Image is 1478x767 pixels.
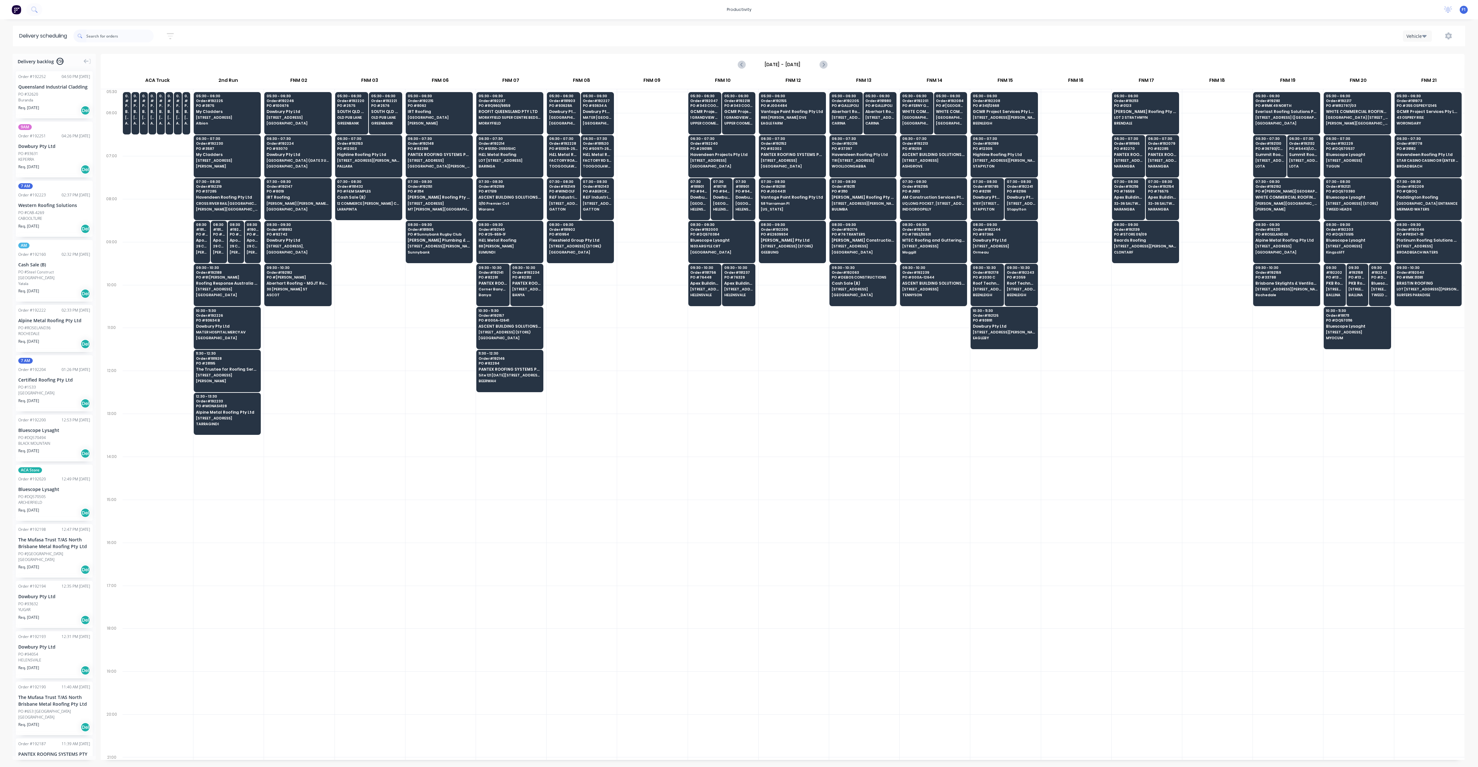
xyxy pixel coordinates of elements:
span: [PERSON_NAME] Roofing Pty Ltd [1114,109,1176,114]
span: 05:30 [133,94,137,98]
span: 06:30 - 07:30 [1114,137,1143,141]
span: Summit Roofing Holdings [1255,152,1284,157]
span: Order # 192215 [408,99,470,103]
span: PO # 50971-25612HC.1 [583,147,612,151]
span: PO # DQ570414 [125,104,129,108]
span: My Cladders [196,109,258,114]
span: Order # 192189 [973,142,1035,145]
span: # 192081 [125,99,129,103]
span: GCMR Project Services Pty Ltd [690,109,719,114]
span: ARCHERFIELD [176,121,180,125]
span: Vantage Point Roofing Pty Ltd [761,109,823,114]
button: Vehicle [1403,30,1432,42]
span: [PERSON_NAME] [408,121,470,125]
span: [STREET_ADDRESS][PERSON_NAME] (STORE) [150,116,154,119]
span: H&L Metal Roofing [583,152,612,157]
span: IRT Roofing [408,109,470,114]
span: PO # FERNY GROVE EXTRA [902,104,931,108]
span: 05:30 [176,94,180,98]
span: PO # 3587 [196,147,258,151]
span: Order # 192153 [337,142,399,145]
span: PO # 343 COOMERA 12151 [690,104,719,108]
div: FNM 14 [899,75,970,89]
span: 06:30 - 07:30 [267,137,329,141]
span: 06:30 - 07:30 [1255,137,1284,141]
span: 06:30 - 07:30 [690,137,752,141]
span: Order # 192205 [832,99,861,103]
span: CARINA [865,121,894,125]
span: 05:30 - 06:30 [549,94,578,98]
span: PO # 2575 [337,104,366,108]
span: 06:30 - 07:30 [408,137,470,141]
span: PO # 82298 [408,147,470,151]
span: SOUTH QLD ROOFING PTY LTD [371,109,400,114]
span: PANTEX ROOFING SYSTEMS PTY LTD [408,152,470,157]
span: PO # DQ570387 [142,104,146,108]
span: 05:30 [167,94,171,98]
span: PO # 341/12668 [973,104,1035,108]
div: FNM 07 [476,75,546,89]
span: PO # 290185 [690,147,752,151]
span: PO # J004484 [761,104,823,108]
span: Aberhart Roofing - MGJT Roofing Pty Ltd [832,109,861,114]
span: GCMR Project Services Pty Ltd [973,109,1035,114]
span: ARCHERFIELD [167,121,171,125]
span: GCMR Project Services Pty Ltd [724,109,753,114]
span: ARCHERFIELD [150,121,154,125]
span: [STREET_ADDRESS][PERSON_NAME] (STORE) [184,116,188,119]
span: TRI [STREET_ADDRESS] [832,159,894,162]
span: Everlast Roofing Solutions Pty Ltd [1255,109,1318,114]
div: Delivery scheduling [13,26,73,46]
span: WHITE COMMERCIAL ROOFING PTY LTD [1326,109,1388,114]
span: [GEOGRAPHIC_DATA] [936,121,965,125]
span: Order # 192224 [267,142,329,145]
span: MATER [GEOGRAPHIC_DATA] [583,116,612,119]
div: FNM 16 [1041,75,1111,89]
span: Dowbury Pty Ltd [549,109,578,114]
span: LOT 2 STRATHWYN [1114,116,1176,119]
span: MORAYFIELD [479,121,541,125]
span: PO # GALLIPOLI [865,104,894,108]
span: PO # WR2797/03 [1326,104,1388,108]
span: Order # 192213 [902,142,964,145]
span: PO # DQ570537 [1326,147,1388,151]
span: Bluescope Lysaght [142,109,146,114]
span: PO # 82285 [1148,147,1177,151]
span: # 192231 [176,99,180,103]
span: # 191994 [150,99,154,103]
span: PO # DQ570484 [176,104,180,108]
span: Dowbury Pty Ltd [583,109,612,114]
span: 05:30 - 06:30 [1255,94,1318,98]
div: Queensland Industrial Cladding [18,83,90,90]
img: Factory [12,5,21,14]
span: 06:30 - 07:30 [902,137,964,141]
span: MORAYFIELD SUPER CENTRE BEDSHED LOADING DOCK [479,116,541,119]
span: Order # 192220 [337,99,366,103]
span: PO # 343 COOMERA 12156 [724,104,753,108]
div: 06:00 [101,109,123,152]
div: 04:50 PM [DATE] [62,74,90,80]
div: Buranda [18,97,90,103]
span: PO # 36793/C21677.4 [1255,147,1284,151]
span: 05:30 - 06:30 [267,94,329,98]
span: Dowbury Pty Ltd [267,152,329,157]
div: FNM 06 [405,75,475,89]
span: 05:30 - 06:30 [865,94,894,98]
span: 05:30 - 06:30 [690,94,719,98]
span: ARCHERFIELD [125,121,129,125]
div: FNM 08 [546,75,616,89]
span: PO # 82270 [1114,147,1143,151]
span: Order # 192237 [479,99,541,103]
span: 158 [56,58,64,65]
span: # 191754 [133,99,137,103]
div: 2nd Run [193,75,263,89]
span: PO # 8062 [408,104,470,108]
span: Order # 191980 [865,99,894,103]
span: 06:30 - 07:30 [1148,137,1177,141]
span: [STREET_ADDRESS][PERSON_NAME] (STORE) [167,116,171,119]
span: # 191882 [184,99,188,103]
span: Order # 192208 [973,99,1035,103]
span: 06:30 - 07:30 [761,137,823,141]
span: PO # 2576 [371,104,400,108]
span: # 192235 [159,99,163,103]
